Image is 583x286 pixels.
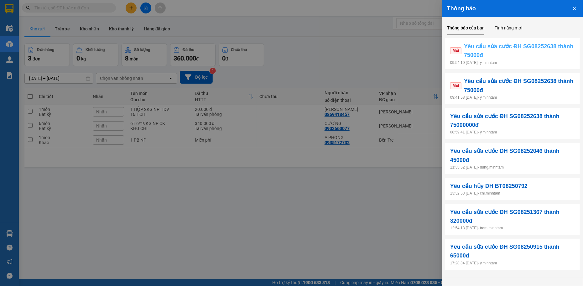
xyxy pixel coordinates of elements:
[495,24,523,31] div: Tính năng mới
[450,208,575,226] span: Yêu cầu sửa cước ĐH SG08251367 thành 320000đ
[450,164,575,170] p: 11:35:52 [DATE] - dung.minhtam
[450,47,461,54] span: Mới
[450,60,575,66] p: 09:54:10 [DATE] - y.minhtam
[450,260,575,266] p: 17:28:34 [DATE] - y.minhtam
[464,42,575,60] span: Yêu cầu sửa cước ĐH SG08252638 thành 75000đ
[450,112,575,130] span: Yêu cầu sửa cước ĐH SG08252638 thành 75000000đ
[450,82,461,89] span: Mới
[572,6,577,11] span: close
[447,5,578,12] div: Thông báo
[447,24,485,31] div: Thông báo của bạn
[450,182,528,190] span: Yêu cầu hủy ĐH BT08250792
[450,95,575,101] p: 09:41:58 [DATE] - y.minhtam
[450,190,575,196] p: 13:32:53 [DATE] - chi.minhtam
[450,129,575,135] p: 08:59:41 [DATE] - y.minhtam
[450,225,575,231] p: 12:54:18 [DATE] - tram.minhtam
[464,77,575,95] span: Yêu cầu sửa cước ĐH SG08252638 thành 75000đ
[450,242,575,260] span: Yêu cầu sửa cước ĐH SG08250915 thành 65000đ
[450,147,575,164] span: Yêu cầu sửa cước ĐH SG08252046 thành 45000đ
